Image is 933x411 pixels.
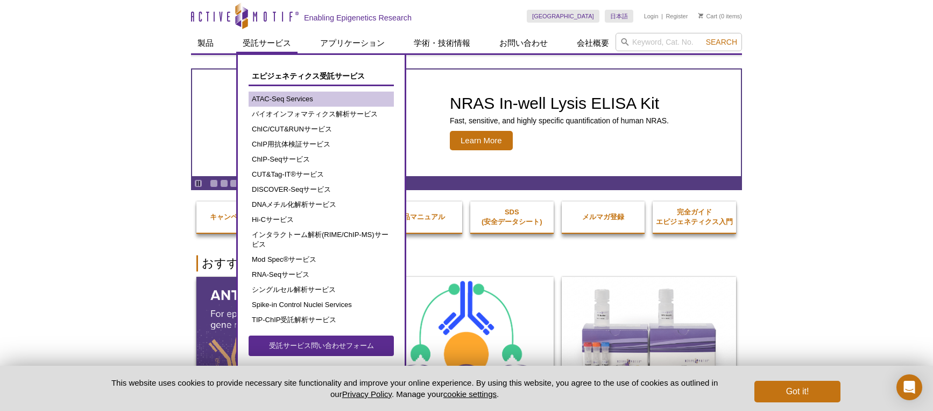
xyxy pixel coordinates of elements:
[470,197,554,238] a: SDS(安全データシート)
[249,66,394,86] a: エピジェネティクス受託サービス
[450,95,669,112] h2: NRAS In-well Lysis ELISA Kit
[196,255,737,271] h2: おすすめ製品
[450,116,669,126] p: Fast, sensitive, and highly specific quantification of human NRAS.
[236,33,298,53] a: 受託サービス
[249,137,394,152] a: ChIP用抗体検証サービス
[698,12,717,20] a: Cart
[249,282,394,297] a: シングルセル解析サービス
[450,131,513,150] span: Learn More
[482,208,542,226] strong: SDS (安全データシート)
[698,10,742,23] li: (0 items)
[191,33,220,53] a: 製品
[443,389,497,399] button: cookie settings
[570,33,616,53] a: 会社概要
[252,72,365,80] span: エピジェネティクス受託サービス
[249,167,394,182] a: CUT&Tag-IT®サービス
[194,179,202,187] a: Toggle autoplay
[249,252,394,267] a: Mod Spec®サービス
[249,182,394,197] a: DISCOVER-Seqサービス
[249,297,394,312] a: Spike-in Control Nuclei Services
[314,33,391,53] a: アプリケーション
[192,69,741,176] article: NRAS In-well Lysis ELISA Kit
[249,197,394,212] a: DNAメチル化解析サービス
[616,33,742,51] input: Keyword, Cat. No.
[249,107,394,122] a: バイオインフォマティクス解析サービス
[896,374,922,400] div: Open Intercom Messenger
[653,197,736,238] a: 完全ガイドエピジェネティクス入門
[235,86,397,160] img: NRAS In-well Lysis ELISA Kit
[249,212,394,227] a: Hi-Cサービス
[379,277,553,383] img: ChIC/CUT&RUN Assay Kit
[754,381,840,402] button: Got it!
[93,377,737,400] p: This website uses cookies to provide necessary site functionality and improve your online experie...
[407,33,477,53] a: 学術・技術情報
[210,179,218,187] a: Go to slide 1
[582,213,624,221] strong: メルマガ登録
[249,92,394,107] a: ATAC-Seq Services
[605,10,633,23] a: 日本語
[249,267,394,282] a: RNA-Seqサービス
[644,12,659,20] a: Login
[196,277,371,382] img: All Antibodies
[342,389,392,399] a: Privacy Policy
[249,312,394,328] a: TIP-ChIP受託解析サービス
[210,213,266,221] strong: キャンペーン情報
[698,13,703,18] img: Your Cart
[196,201,280,233] a: キャンペーン情報
[666,12,688,20] a: Register
[249,227,394,252] a: インタラクトーム解析(RIME/ChIP-MS)サービス
[527,10,599,23] a: [GEOGRAPHIC_DATA]
[661,10,663,23] li: |
[562,277,736,382] img: DNA Library Prep Kit for Illumina
[249,152,394,167] a: ChIP-Seqサービス
[703,37,740,47] button: Search
[249,336,394,356] a: 受託サービス問い合わせフォーム
[396,213,445,221] strong: 製品マニュアル
[249,122,394,137] a: ChIC/CUT&RUNサービス
[656,208,733,226] strong: 完全ガイド エピジェネティクス入門
[706,38,737,46] span: Search
[192,69,741,176] a: NRAS In-well Lysis ELISA Kit NRAS In-well Lysis ELISA Kit Fast, sensitive, and highly specific qu...
[493,33,554,53] a: お問い合わせ
[230,179,238,187] a: Go to slide 3
[562,201,645,233] a: メルマガ登録
[304,13,412,23] h2: Enabling Epigenetics Research
[220,179,228,187] a: Go to slide 2
[379,201,462,233] a: 製品マニュアル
